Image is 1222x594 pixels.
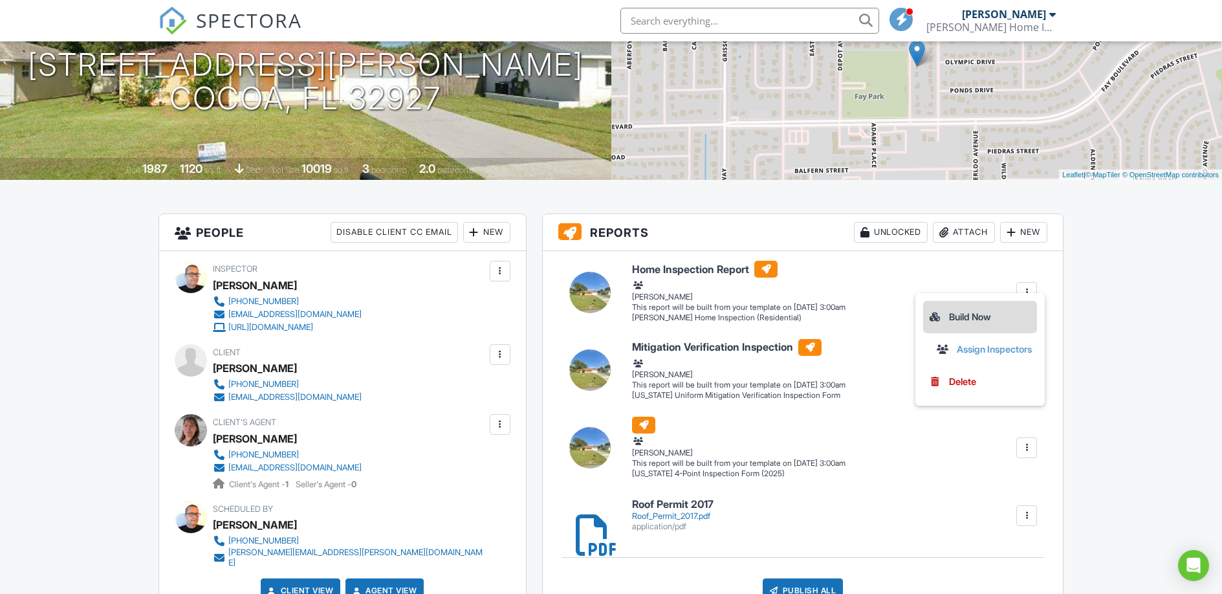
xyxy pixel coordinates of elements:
[213,429,297,448] a: [PERSON_NAME]
[1178,550,1209,581] div: Open Intercom Messenger
[213,448,362,461] a: [PHONE_NUMBER]
[923,301,1037,333] a: Build Now
[142,162,168,175] div: 1987
[1122,171,1219,179] a: © OpenStreetMap contributors
[1059,170,1222,181] div: |
[228,536,299,546] div: [PHONE_NUMBER]
[213,391,362,404] a: [EMAIL_ADDRESS][DOMAIN_NAME]
[437,165,474,175] span: bathrooms
[933,222,995,243] div: Attach
[632,357,846,380] div: [PERSON_NAME]
[632,499,714,511] h6: Roof Permit 2017
[213,504,273,514] span: Scheduled By
[1062,171,1084,179] a: Leaflet
[28,48,584,116] h1: [STREET_ADDRESS][PERSON_NAME] Cocoa, FL 32927
[334,165,350,175] span: sq.ft.
[213,347,241,357] span: Client
[463,222,510,243] div: New
[926,21,1056,34] div: Clements Home Inspection LLC
[632,380,846,390] div: This report will be built from your template on [DATE] 3:00am
[228,296,299,307] div: [PHONE_NUMBER]
[213,308,362,321] a: [EMAIL_ADDRESS][DOMAIN_NAME]
[213,321,362,334] a: [URL][DOMAIN_NAME]
[213,276,297,295] div: [PERSON_NAME]
[632,499,714,532] a: Roof Permit 2017 Roof_Permit_2017.pdf application/pdf
[371,165,407,175] span: bedrooms
[213,547,486,568] a: [PERSON_NAME][EMAIL_ADDRESS][PERSON_NAME][DOMAIN_NAME]
[213,534,486,547] a: [PHONE_NUMBER]
[196,6,302,34] span: SPECTORA
[246,165,260,175] span: slab
[351,479,356,489] strong: 0
[362,162,369,175] div: 3
[228,463,362,473] div: [EMAIL_ADDRESS][DOMAIN_NAME]
[543,214,1064,251] h3: Reports
[229,479,290,489] span: Client's Agent -
[854,222,928,243] div: Unlocked
[213,461,362,474] a: [EMAIL_ADDRESS][DOMAIN_NAME]
[228,379,299,390] div: [PHONE_NUMBER]
[204,165,223,175] span: sq. ft.
[949,375,976,389] div: Delete
[928,375,1032,389] a: Delete
[620,8,879,34] input: Search everything...
[296,479,356,489] span: Seller's Agent -
[632,468,846,479] div: [US_STATE] 4-Point Inspection Form (2025)
[228,322,313,333] div: [URL][DOMAIN_NAME]
[213,417,276,427] span: Client's Agent
[936,342,1040,357] a: Assign Inspectors
[632,522,714,532] div: application/pdf
[1086,171,1120,179] a: © MapTiler
[228,392,362,402] div: [EMAIL_ADDRESS][DOMAIN_NAME]
[180,162,202,175] div: 1120
[213,378,362,391] a: [PHONE_NUMBER]
[632,435,846,458] div: [PERSON_NAME]
[228,547,486,568] div: [PERSON_NAME][EMAIL_ADDRESS][PERSON_NAME][DOMAIN_NAME]
[419,162,435,175] div: 2.0
[928,309,1032,325] div: Build Now
[632,511,714,522] div: Roof_Permit_2017.pdf
[632,279,846,302] div: [PERSON_NAME]
[301,162,332,175] div: 10019
[213,264,257,274] span: Inspector
[272,165,300,175] span: Lot Size
[213,295,362,308] a: [PHONE_NUMBER]
[213,515,297,534] div: [PERSON_NAME]
[285,479,289,489] strong: 1
[228,450,299,460] div: [PHONE_NUMBER]
[632,313,846,324] div: [PERSON_NAME] Home Inspection (Residential)
[159,214,526,251] h3: People
[158,6,187,35] img: The Best Home Inspection Software - Spectora
[632,339,846,356] h6: Mitigation Verification Inspection
[632,458,846,468] div: This report will be built from your template on [DATE] 3:00am
[632,261,846,278] h6: Home Inspection Report
[962,8,1046,21] div: [PERSON_NAME]
[331,222,458,243] div: Disable Client CC Email
[632,302,846,313] div: This report will be built from your template on [DATE] 3:00am
[228,309,362,320] div: [EMAIL_ADDRESS][DOMAIN_NAME]
[1000,222,1047,243] div: New
[632,390,846,401] div: [US_STATE] Uniform Mitigation Verification Inspection Form
[158,17,302,45] a: SPECTORA
[126,165,140,175] span: Built
[213,358,297,378] div: [PERSON_NAME]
